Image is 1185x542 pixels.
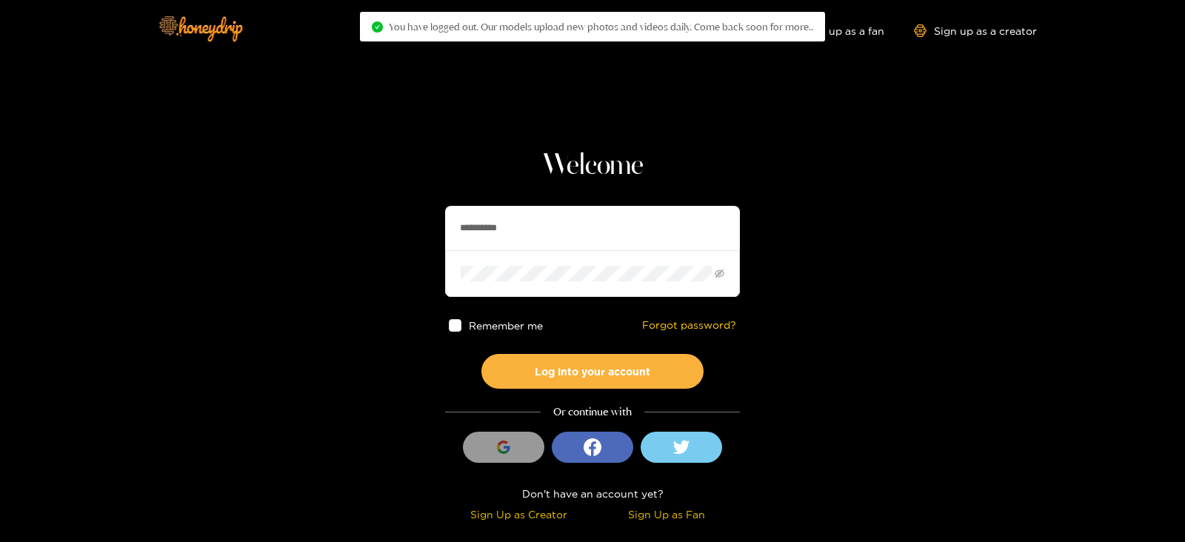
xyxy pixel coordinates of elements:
[389,21,813,33] span: You have logged out. Our models upload new photos and videos daily. Come back soon for more..
[469,320,543,331] span: Remember me
[445,404,740,421] div: Or continue with
[783,24,884,37] a: Sign up as a fan
[914,24,1037,37] a: Sign up as a creator
[445,148,740,184] h1: Welcome
[445,485,740,502] div: Don't have an account yet?
[596,506,736,523] div: Sign Up as Fan
[481,354,704,389] button: Log into your account
[372,21,383,33] span: check-circle
[449,506,589,523] div: Sign Up as Creator
[715,269,724,278] span: eye-invisible
[642,319,736,332] a: Forgot password?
